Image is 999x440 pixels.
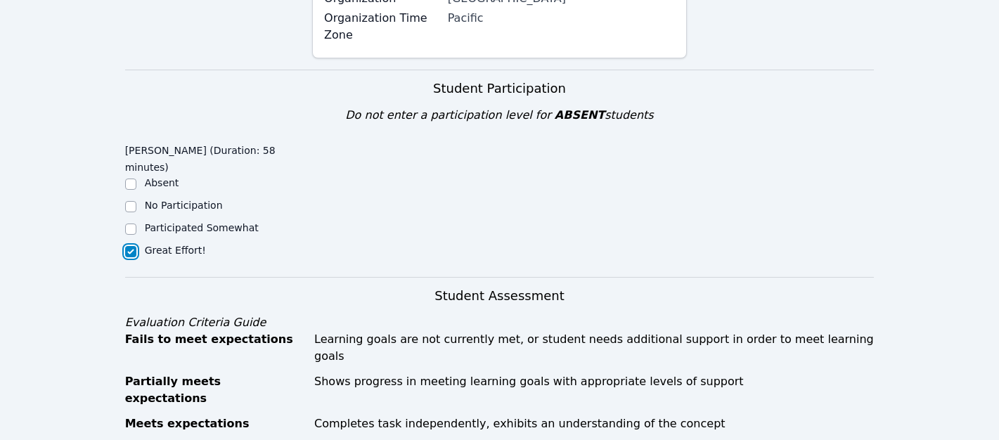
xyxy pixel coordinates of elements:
div: Learning goals are not currently met, or student needs additional support in order to meet learni... [314,331,874,365]
div: Meets expectations [125,415,306,432]
label: Organization Time Zone [324,10,439,44]
span: ABSENT [555,108,605,122]
div: Partially meets expectations [125,373,306,407]
div: Completes task independently, exhibits an understanding of the concept [314,415,874,432]
label: Absent [145,177,179,188]
div: Shows progress in meeting learning goals with appropriate levels of support [314,373,874,407]
h3: Student Participation [125,79,875,98]
label: Great Effort! [145,245,206,256]
div: Do not enter a participation level for students [125,107,875,124]
legend: [PERSON_NAME] (Duration: 58 minutes) [125,138,312,176]
label: No Participation [145,200,223,211]
div: Evaluation Criteria Guide [125,314,875,331]
div: Fails to meet expectations [125,331,306,365]
label: Participated Somewhat [145,222,259,233]
h3: Student Assessment [125,286,875,306]
div: Pacific [448,10,675,27]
